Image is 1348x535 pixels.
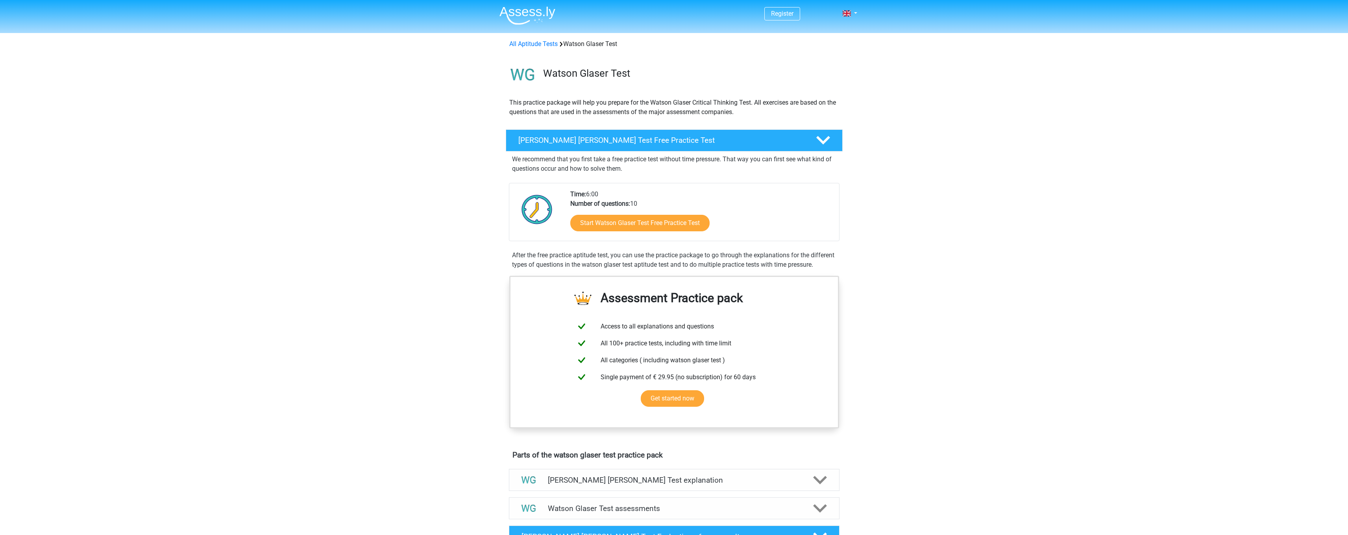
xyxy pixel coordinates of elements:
a: All Aptitude Tests [509,40,558,48]
a: Start Watson Glaser Test Free Practice Test [570,215,710,231]
h3: Watson Glaser Test [543,67,836,79]
img: watson glaser test explanations [519,470,539,490]
div: After the free practice aptitude test, you can use the practice package to go through the explana... [509,251,839,269]
h4: Watson Glaser Test assessments [548,504,801,513]
b: Time: [570,190,586,198]
img: watson glaser test assessments [519,498,539,518]
b: Number of questions: [570,200,630,207]
h4: [PERSON_NAME] [PERSON_NAME] Test Free Practice Test [518,136,803,145]
h4: Parts of the watson glaser test practice pack [512,450,836,459]
div: Watson Glaser Test [506,39,842,49]
img: Clock [517,190,557,229]
img: Assessly [499,6,555,25]
a: Register [771,10,793,17]
a: assessments Watson Glaser Test assessments [506,497,843,519]
p: We recommend that you first take a free practice test without time pressure. That way you can fir... [512,155,836,173]
div: 6:00 10 [564,190,839,241]
a: [PERSON_NAME] [PERSON_NAME] Test Free Practice Test [503,129,846,151]
p: This practice package will help you prepare for the Watson Glaser Critical Thinking Test. All exe... [509,98,839,117]
a: explanations [PERSON_NAME] [PERSON_NAME] Test explanation [506,469,843,491]
img: watson glaser test [506,58,540,92]
a: Get started now [641,390,704,407]
h4: [PERSON_NAME] [PERSON_NAME] Test explanation [548,476,801,485]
